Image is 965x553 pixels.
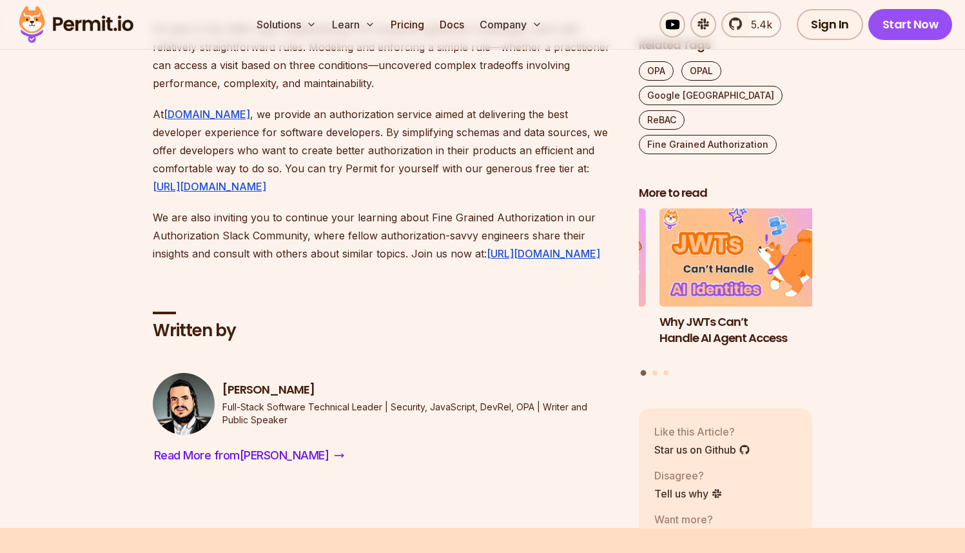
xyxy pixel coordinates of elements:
span: Read More from [PERSON_NAME] [154,447,329,465]
a: Google [GEOGRAPHIC_DATA] [639,85,783,105]
img: Why JWTs Can’t Handle AI Agent Access [659,208,833,307]
a: Read More from[PERSON_NAME] [153,445,346,466]
a: [URL][DOMAIN_NAME] [153,180,266,193]
img: Gabriel L. Manor [153,373,215,435]
h3: Policy-Based Access Control (PBAC) Isn’t as Great as You Think [472,314,646,362]
button: Go to slide 3 [663,370,668,376]
a: Why JWTs Can’t Handle AI Agent AccessWhy JWTs Can’t Handle AI Agent Access [659,208,833,362]
a: [URL][DOMAIN_NAME] [487,247,600,260]
p: We are also inviting you to continue your learning about Fine Grained Authorization in our Author... [153,208,618,263]
a: Star us on Github [654,442,750,457]
a: Start Now [868,9,953,40]
img: Permit logo [13,3,139,46]
a: ReBAC [639,110,685,129]
a: OPA [639,61,674,80]
p: Want more? [654,512,755,527]
h2: Written by [153,319,618,343]
a: OPAL [681,61,721,80]
a: Pricing [385,12,429,37]
button: Learn [327,12,380,37]
h3: [PERSON_NAME] [222,382,618,398]
a: Docs [434,12,469,37]
p: As seen in the HMO case, implementing FGA presents significant challenges, even with relatively s... [153,20,618,92]
p: Disagree? [654,468,723,483]
button: Company [474,12,547,37]
h3: Why JWTs Can’t Handle AI Agent Access [659,314,833,347]
a: Fine Grained Authorization [639,134,777,154]
a: 5.4k [721,12,781,37]
a: Tell us why [654,486,723,501]
a: [DOMAIN_NAME] [164,108,250,121]
button: Go to slide 2 [652,370,658,376]
a: Sign In [797,9,863,40]
p: At , we provide an authorization service aimed at delivering the best developer experience for so... [153,105,618,196]
span: 5.4k [743,17,772,32]
p: Like this Article? [654,424,750,439]
button: Solutions [251,12,322,37]
button: Go to slide 1 [641,370,647,376]
p: Full-Stack Software Technical Leader | Security, JavaScript, DevRel, OPA | Writer and Public Speaker [222,401,618,427]
h2: More to read [639,185,813,201]
div: Posts [639,208,813,377]
li: 3 of 3 [472,208,646,362]
li: 1 of 3 [659,208,833,362]
img: Policy-Based Access Control (PBAC) Isn’t as Great as You Think [472,208,646,307]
